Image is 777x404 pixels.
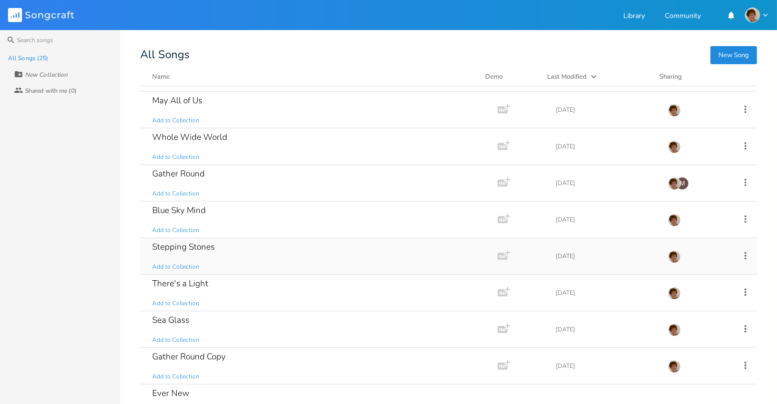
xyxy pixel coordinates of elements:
[668,287,681,300] img: scohenmusic
[556,363,656,369] div: [DATE]
[556,180,656,186] div: [DATE]
[152,206,206,215] div: Blue Sky Mind
[152,316,189,324] div: Sea Glass
[668,177,681,190] img: scohenmusic
[152,169,205,178] div: Gather Round
[8,55,48,61] div: All Songs (25)
[547,72,587,81] div: Last Modified
[556,143,656,149] div: [DATE]
[668,250,681,263] img: scohenmusic
[152,96,202,105] div: May All of Us
[676,177,689,190] div: msimos
[25,88,77,94] div: Shared with me (0)
[152,372,199,381] span: Add to Collection
[710,46,757,64] button: New Song
[25,72,68,78] div: New Collection
[745,8,760,23] img: scohenmusic
[556,290,656,296] div: [DATE]
[668,140,681,153] img: scohenmusic
[152,279,208,288] div: There's a Light
[668,323,681,336] img: scohenmusic
[556,217,656,223] div: [DATE]
[556,326,656,332] div: [DATE]
[152,189,199,198] span: Add to Collection
[152,153,199,161] span: Add to Collection
[152,72,170,81] div: Name
[547,72,647,82] button: Last Modified
[152,336,199,344] span: Add to Collection
[668,214,681,227] img: scohenmusic
[556,253,656,259] div: [DATE]
[665,13,701,21] a: Community
[152,72,473,82] button: Name
[152,352,226,361] div: Gather Round Copy
[140,50,757,60] div: All Songs
[152,133,227,141] div: Whole Wide World
[152,299,199,308] span: Add to Collection
[659,72,719,82] div: Sharing
[556,107,656,113] div: [DATE]
[668,104,681,117] img: scohenmusic
[152,263,199,271] span: Add to Collection
[623,13,645,21] a: Library
[152,116,199,125] span: Add to Collection
[152,389,189,397] div: Ever New
[485,72,535,82] div: Demo
[152,226,199,235] span: Add to Collection
[668,360,681,373] img: scohenmusic
[152,243,215,251] div: Stepping Stones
